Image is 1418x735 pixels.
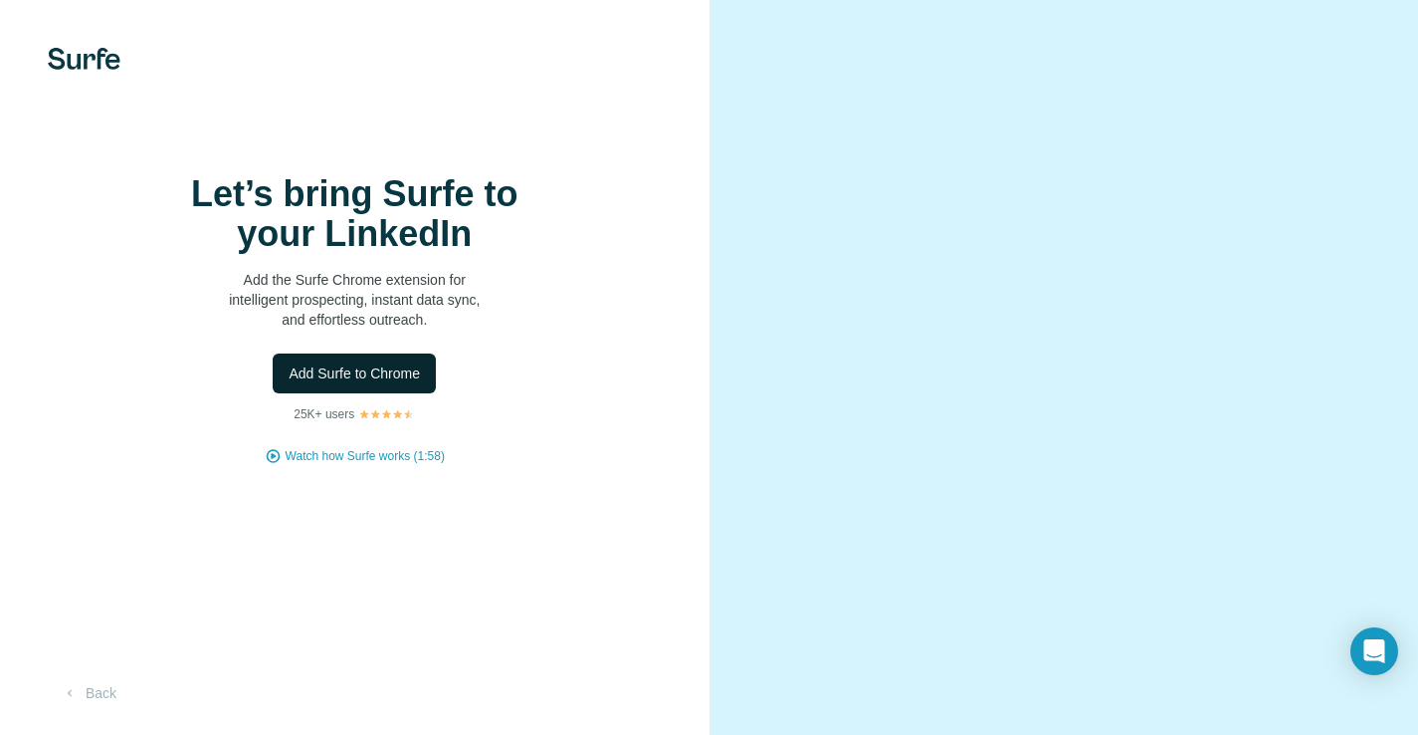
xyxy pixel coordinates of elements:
[1350,627,1398,675] div: Open Intercom Messenger
[289,364,420,383] span: Add Surfe to Chrome
[358,408,415,420] img: Rating Stars
[286,447,445,465] button: Watch how Surfe works (1:58)
[294,405,354,423] p: 25K+ users
[273,354,436,393] button: Add Surfe to Chrome
[48,675,130,711] button: Back
[155,174,553,254] h1: Let’s bring Surfe to your LinkedIn
[48,48,120,70] img: Surfe's logo
[155,270,553,330] p: Add the Surfe Chrome extension for intelligent prospecting, instant data sync, and effortless out...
